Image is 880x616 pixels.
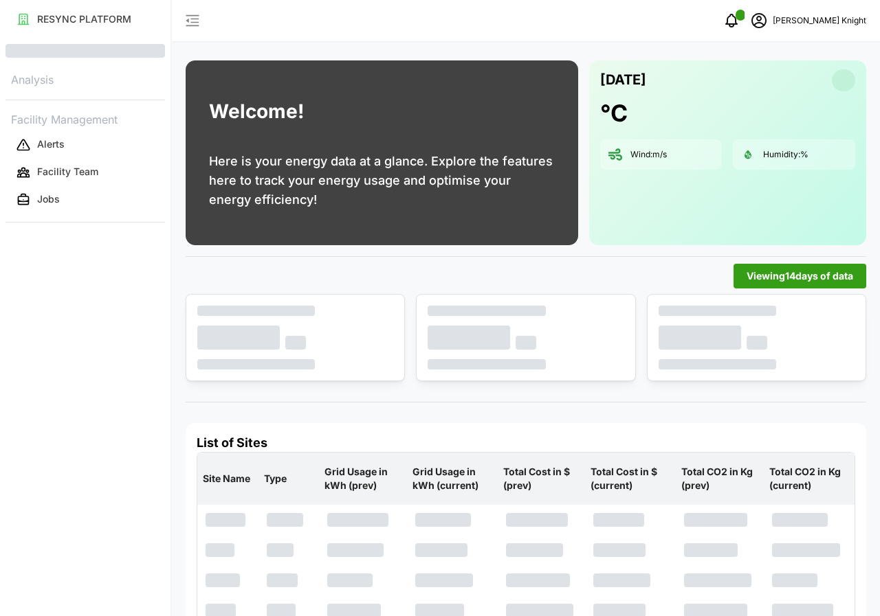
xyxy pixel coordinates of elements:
[600,69,646,91] p: [DATE]
[410,454,495,504] p: Grid Usage in kWh (current)
[5,5,165,33] a: RESYNC PLATFORM
[37,192,60,206] p: Jobs
[5,131,165,159] a: Alerts
[5,133,165,157] button: Alerts
[37,12,131,26] p: RESYNC PLATFORM
[322,454,404,504] p: Grid Usage in kWh (prev)
[734,264,866,288] button: Viewing14days of data
[745,7,773,34] button: schedule
[679,454,760,504] p: Total CO2 in Kg (prev)
[261,461,316,497] p: Type
[5,187,165,212] button: Jobs
[500,454,582,504] p: Total Cost in $ (prev)
[37,165,98,179] p: Facility Team
[600,98,628,128] h1: °C
[5,109,165,128] p: Facility Management
[767,454,852,504] p: Total CO2 in Kg (current)
[630,149,667,161] p: Wind: m/s
[5,160,165,185] button: Facility Team
[5,69,165,89] p: Analysis
[763,149,808,161] p: Humidity: %
[773,14,866,27] p: [PERSON_NAME] Knight
[197,434,855,452] h4: List of Sites
[718,7,745,34] button: notifications
[209,152,555,209] p: Here is your energy data at a glance. Explore the features here to track your energy usage and op...
[209,97,304,126] h1: Welcome!
[747,264,853,288] span: Viewing 14 days of data
[200,461,256,497] p: Site Name
[37,137,65,151] p: Alerts
[5,159,165,186] a: Facility Team
[588,454,673,504] p: Total Cost in $ (current)
[5,186,165,214] a: Jobs
[5,7,165,32] button: RESYNC PLATFORM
